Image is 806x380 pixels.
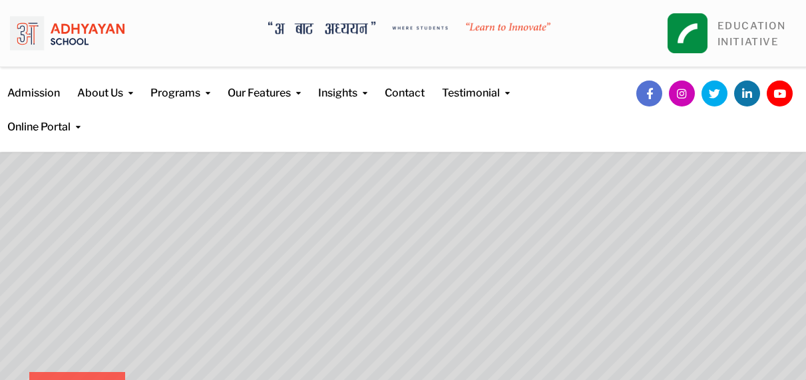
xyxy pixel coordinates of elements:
img: square_leapfrog [668,13,707,53]
a: Contact [385,67,425,101]
img: A Bata Adhyayan where students learn to Innovate [268,21,550,35]
a: Admission [7,67,60,101]
a: EDUCATIONINITIATIVE [717,20,786,48]
a: Programs [150,67,210,101]
a: Testimonial [442,67,510,101]
a: Insights [318,67,367,101]
a: Online Portal [7,101,81,135]
img: logo [10,10,124,57]
a: About Us [77,67,133,101]
a: Our Features [228,67,301,101]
